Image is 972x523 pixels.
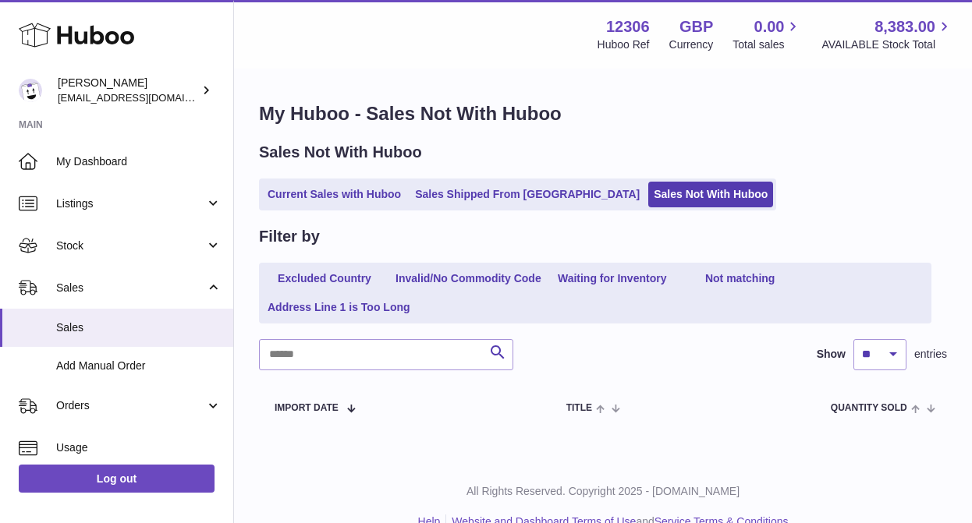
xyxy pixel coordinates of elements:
span: Add Manual Order [56,359,222,373]
a: Log out [19,465,215,493]
div: Huboo Ref [598,37,650,52]
label: Show [817,347,846,362]
strong: GBP [679,16,713,37]
span: Sales [56,320,222,335]
img: hello@otect.co [19,79,42,102]
p: All Rights Reserved. Copyright 2025 - [DOMAIN_NAME] [247,484,960,499]
a: Invalid/No Commodity Code [390,266,547,292]
span: Stock [56,239,205,253]
span: 8,383.00 [874,16,935,37]
span: My Dashboard [56,154,222,169]
span: AVAILABLE Stock Total [821,37,953,52]
a: Address Line 1 is Too Long [262,295,416,320]
a: 8,383.00 AVAILABLE Stock Total [821,16,953,52]
div: Currency [669,37,714,52]
div: [PERSON_NAME] [58,76,198,105]
a: Waiting for Inventory [550,266,675,292]
h2: Filter by [259,226,320,247]
span: Import date [275,403,339,413]
a: Sales Not With Huboo [648,182,773,207]
span: entries [914,347,947,362]
a: 0.00 Total sales [733,16,802,52]
span: Total sales [733,37,802,52]
span: Quantity Sold [831,403,907,413]
a: Sales Shipped From [GEOGRAPHIC_DATA] [410,182,645,207]
span: Sales [56,281,205,295]
a: Excluded Country [262,266,387,292]
span: [EMAIL_ADDRESS][DOMAIN_NAME] [58,91,229,104]
span: Orders [56,398,205,413]
strong: 12306 [606,16,650,37]
a: Current Sales with Huboo [262,182,406,207]
h1: My Huboo - Sales Not With Huboo [259,101,947,126]
span: Title [566,403,592,413]
span: Usage [56,440,222,455]
span: 0.00 [754,16,785,37]
a: Not matching [678,266,803,292]
span: Listings [56,196,205,211]
h2: Sales Not With Huboo [259,142,422,163]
